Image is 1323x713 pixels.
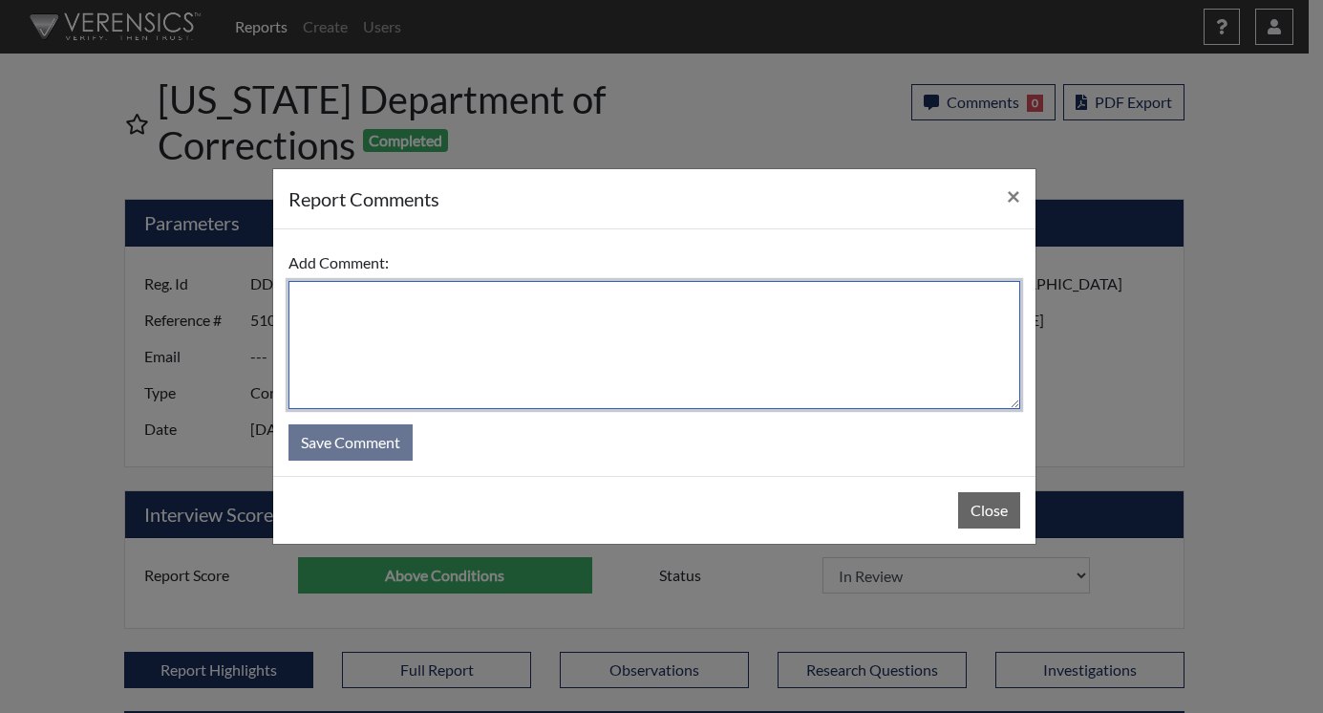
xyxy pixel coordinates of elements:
label: Add Comment: [288,245,389,281]
h5: report Comments [288,184,439,213]
button: Save Comment [288,424,413,461]
span: × [1007,182,1020,209]
button: Close [992,169,1035,223]
button: Close [958,492,1020,529]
